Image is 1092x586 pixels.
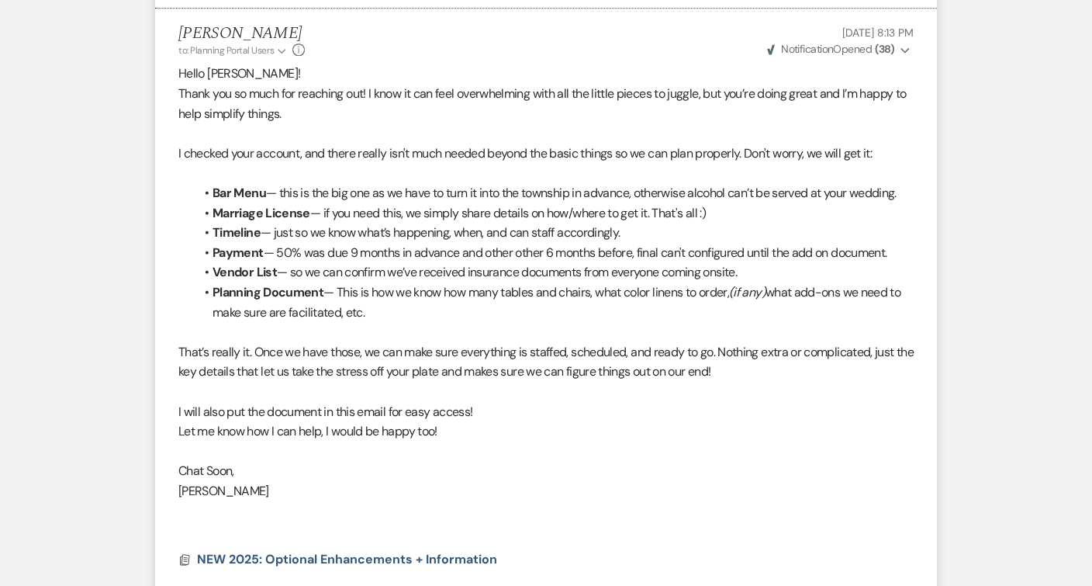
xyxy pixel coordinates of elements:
[310,205,706,221] span: — if you need this, we simply share details on how/where to get it. That's all :)
[178,461,914,481] p: Chat Soon,
[213,284,323,300] strong: Planning Document
[213,205,310,221] strong: Marriage License
[178,481,914,501] p: [PERSON_NAME]
[266,185,897,201] span: — this is the big one as we have to turn it into the township in advance, otherwise alcohol can’t...
[213,284,900,321] span: what add-ons we need to make sure are facilitated, etc.
[178,24,305,43] h5: [PERSON_NAME]
[264,244,887,261] span: — 50% was due 9 months in advance and other other 6 months before, final can't configured until t...
[323,284,729,300] span: — This is how we know how many tables and chairs, what color linens to order,
[729,284,765,300] em: (if any)
[178,43,289,57] button: to: Planning Portal Users
[178,44,274,57] span: to: Planning Portal Users
[213,185,266,201] strong: Bar Menu
[178,65,300,81] span: Hello [PERSON_NAME]!
[178,344,914,380] span: That’s really it. Once we have those, we can make sure everything is staffed, scheduled, and read...
[261,224,620,241] span: — just so we know what’s happening, when, and can staff accordingly.
[767,42,895,56] span: Opened
[842,26,914,40] span: [DATE] 8:13 PM
[213,244,264,261] strong: Payment
[213,264,277,280] strong: Vendor List
[178,421,914,442] p: Let me know how I can help, I would be happy too!
[874,42,894,56] strong: ( 38 )
[178,85,906,122] span: Thank you so much for reaching out! I know it can feel overwhelming with all the little pieces to...
[197,551,497,567] span: NEW 2025: Optional Enhancements + Information
[781,42,833,56] span: Notification
[178,145,872,161] span: I checked your account, and there really isn't much needed beyond the basic things so we can plan...
[178,404,472,420] span: I will also put the document in this email for easy access!
[213,224,261,241] strong: Timeline
[277,264,737,280] span: — so we can confirm we’ve received insurance documents from everyone coming onsite.
[765,41,914,57] button: NotificationOpened (38)
[197,550,501,569] button: NEW 2025: Optional Enhancements + Information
